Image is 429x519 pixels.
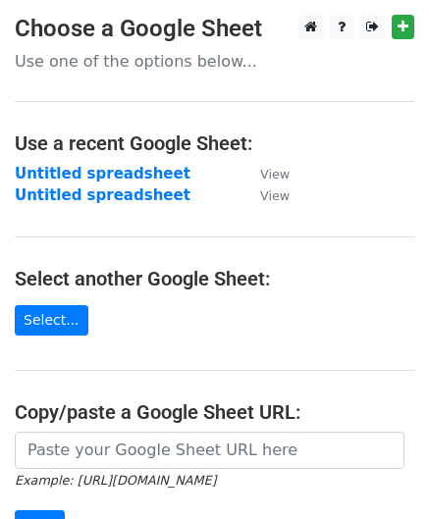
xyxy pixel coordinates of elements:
a: Untitled spreadsheet [15,186,190,204]
h4: Select another Google Sheet: [15,267,414,290]
small: View [260,167,290,182]
a: Untitled spreadsheet [15,165,190,182]
small: View [260,188,290,203]
a: View [241,186,290,204]
h3: Choose a Google Sheet [15,15,414,43]
small: Example: [URL][DOMAIN_NAME] [15,473,216,488]
input: Paste your Google Sheet URL here [15,432,404,469]
h4: Use a recent Google Sheet: [15,131,414,155]
h4: Copy/paste a Google Sheet URL: [15,400,414,424]
p: Use one of the options below... [15,51,414,72]
a: Select... [15,305,88,336]
a: View [241,165,290,182]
